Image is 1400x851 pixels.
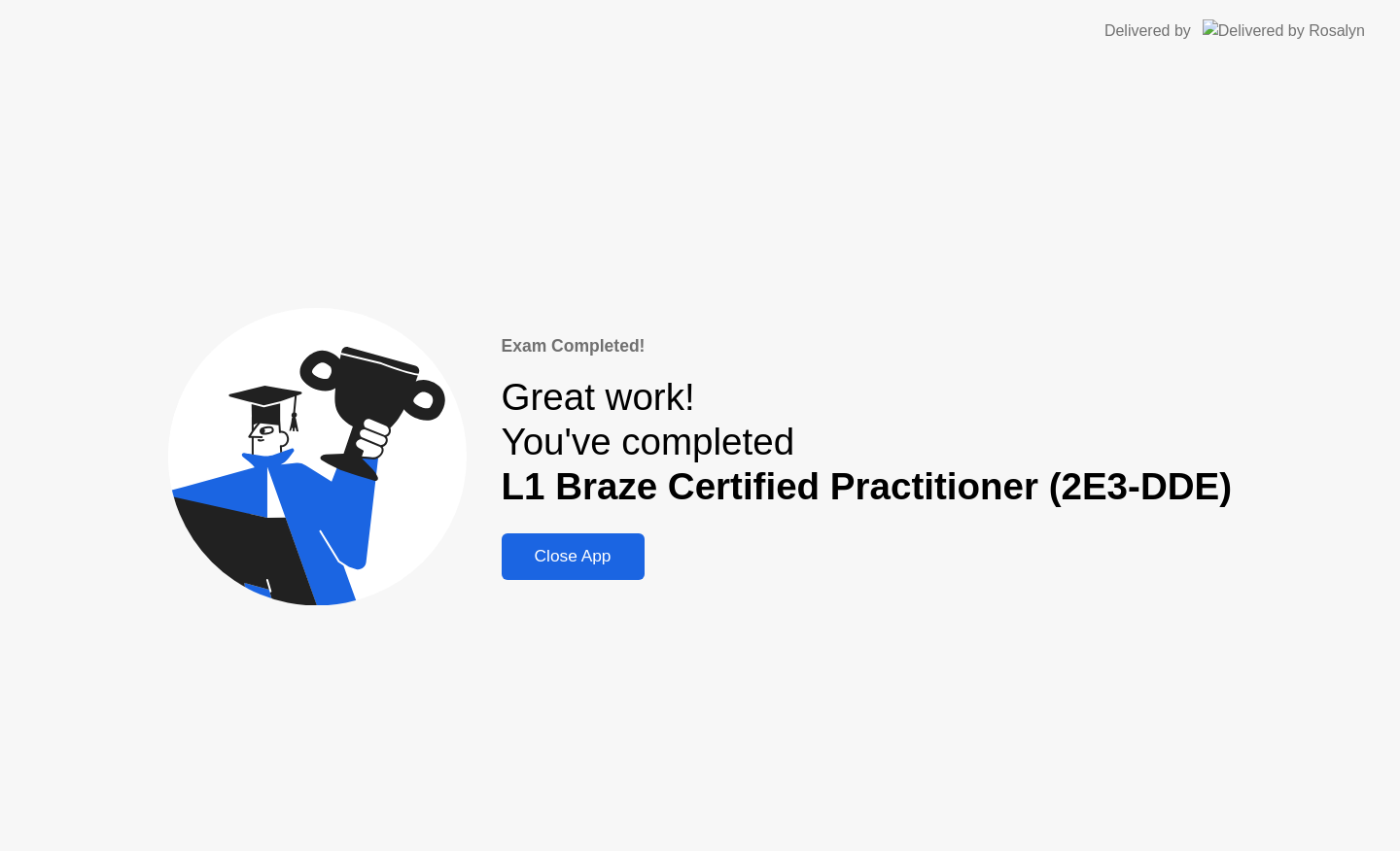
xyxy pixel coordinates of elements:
[1203,19,1365,42] img: Delivered by Rosalyn
[507,546,639,566] div: Close App
[502,333,1233,358] div: Exam Completed!
[1104,19,1191,43] div: Delivered by
[502,465,1233,507] b: L1 Braze Certified Practitioner (2E3-DDE)
[502,375,1233,510] div: Great work! You've completed
[502,533,645,580] button: Close App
